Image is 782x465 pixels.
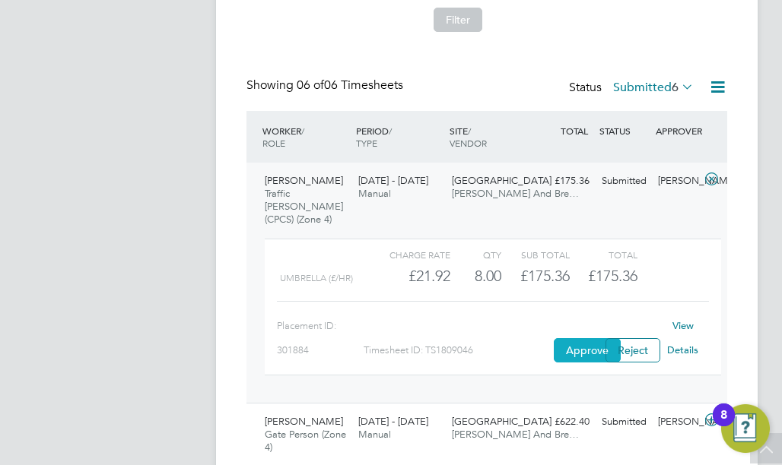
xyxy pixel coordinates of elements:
div: £21.92 [382,264,450,289]
span: TYPE [356,137,377,149]
span: [PERSON_NAME] And Bre… [452,428,579,441]
div: Showing [246,77,406,93]
span: Gate Person (Zone 4) [265,428,346,454]
div: PERIOD [352,117,446,157]
span: / [301,125,304,137]
span: £175.36 [588,267,637,285]
span: TOTAL [561,125,588,137]
span: 6 [672,80,679,95]
span: [GEOGRAPHIC_DATA] [452,174,552,187]
div: Charge rate [382,245,450,264]
span: Manual [358,187,391,200]
label: Submitted [613,80,694,95]
div: £622.40 [540,410,596,435]
span: [PERSON_NAME] [265,415,343,428]
span: VENDOR [450,137,487,149]
button: Reject [606,338,660,362]
span: Manual [358,428,391,441]
div: 8.00 [450,264,501,289]
div: Total [570,245,638,264]
span: / [468,125,471,137]
span: [GEOGRAPHIC_DATA] [452,415,552,428]
div: Submitted [596,169,652,194]
div: SITE [446,117,539,157]
span: ROLE [262,137,285,149]
button: Filter [434,8,482,32]
div: Sub Total [501,245,570,264]
div: [PERSON_NAME] [652,410,708,435]
div: [PERSON_NAME] [652,169,708,194]
span: / [389,125,392,137]
div: STATUS [596,117,652,144]
span: [DATE] - [DATE] [358,415,428,428]
div: 8 [720,415,727,435]
span: [PERSON_NAME] And Bre… [452,187,579,200]
button: Approve [554,338,621,362]
div: £175.36 [501,264,570,289]
div: WORKER [259,117,352,157]
div: Placement ID: 301884 [277,314,364,362]
span: [DATE] - [DATE] [358,174,428,187]
span: [PERSON_NAME] [265,174,343,187]
div: Status [569,77,697,99]
a: View Details [667,319,698,356]
span: 06 Timesheets [297,77,403,93]
button: Open Resource Center, 8 new notifications [721,404,770,453]
div: Submitted [596,410,652,435]
div: Timesheet ID: TS1809046 [364,338,554,362]
div: APPROVER [652,117,708,144]
span: Traffic [PERSON_NAME] (CPCS) (Zone 4) [265,187,343,226]
div: £175.36 [540,169,596,194]
span: Umbrella (£/HR) [280,273,353,283]
span: 06 of [297,77,324,93]
div: QTY [450,245,501,264]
